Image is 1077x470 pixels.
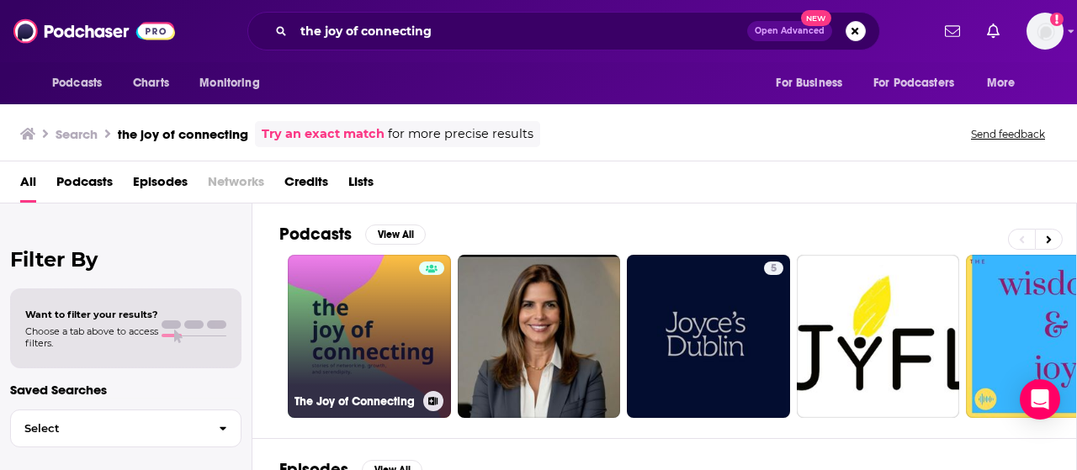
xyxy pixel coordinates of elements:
[755,27,825,35] span: Open Advanced
[294,394,416,409] h3: The Joy of Connecting
[52,71,102,95] span: Podcasts
[133,71,169,95] span: Charts
[771,261,777,277] span: 5
[776,71,842,95] span: For Business
[284,168,328,203] a: Credits
[56,126,98,142] h3: Search
[1027,13,1064,50] img: User Profile
[627,255,790,418] a: 5
[294,18,747,45] input: Search podcasts, credits, & more...
[966,127,1050,141] button: Send feedback
[980,17,1006,45] a: Show notifications dropdown
[975,67,1037,99] button: open menu
[365,224,426,245] button: View All
[1027,13,1064,50] button: Show profile menu
[25,325,158,349] span: Choose a tab above to access filters.
[987,71,1016,95] span: More
[25,309,158,320] span: Want to filter your results?
[20,168,36,203] a: All
[247,12,880,50] div: Search podcasts, credits, & more...
[208,168,264,203] span: Networks
[747,21,832,41] button: Open AdvancedNew
[122,67,179,99] a: Charts
[862,67,979,99] button: open menu
[10,409,241,447] button: Select
[288,255,451,418] a: The Joy of Connecting
[873,71,954,95] span: For Podcasters
[10,247,241,272] h2: Filter By
[10,382,241,398] p: Saved Searches
[40,67,124,99] button: open menu
[1050,13,1064,26] svg: Add a profile image
[56,168,113,203] a: Podcasts
[279,224,426,245] a: PodcastsView All
[1027,13,1064,50] span: Logged in as vyoeupb
[13,15,175,47] img: Podchaser - Follow, Share and Rate Podcasts
[764,67,863,99] button: open menu
[1020,379,1060,420] div: Open Intercom Messenger
[262,124,385,144] a: Try an exact match
[199,71,259,95] span: Monitoring
[11,423,205,434] span: Select
[118,126,248,142] h3: the joy of connecting
[801,10,831,26] span: New
[348,168,374,203] a: Lists
[188,67,281,99] button: open menu
[388,124,533,144] span: for more precise results
[133,168,188,203] a: Episodes
[938,17,967,45] a: Show notifications dropdown
[279,224,352,245] h2: Podcasts
[764,261,783,275] a: 5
